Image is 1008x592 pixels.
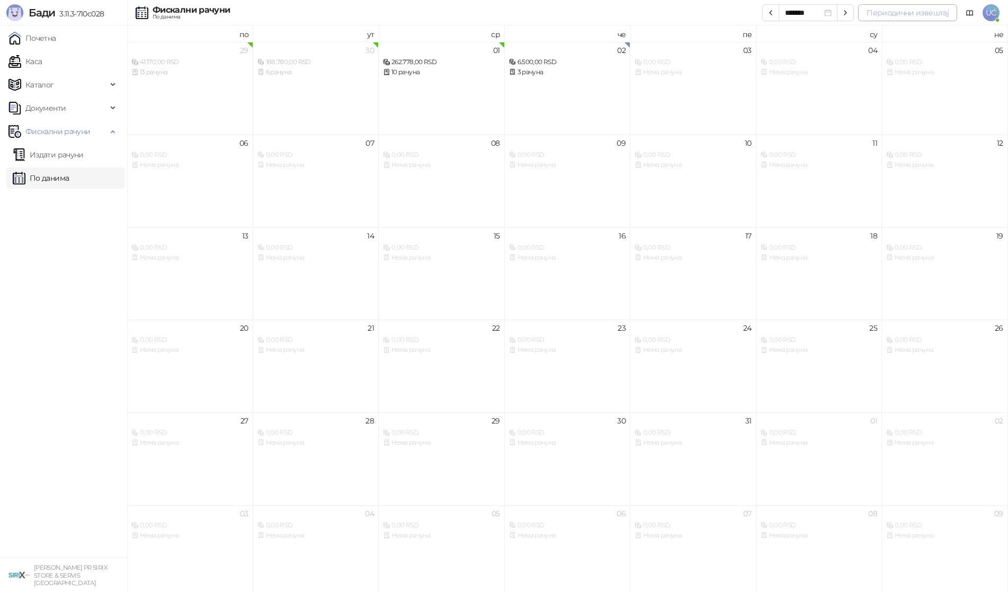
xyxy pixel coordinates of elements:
[509,531,626,541] div: Нема рачуна
[761,253,878,263] div: Нема рачуна
[505,412,631,505] td: 2025-10-30
[25,74,54,95] span: Каталог
[240,324,248,332] div: 20
[29,6,55,19] span: Бади
[257,520,374,531] div: 0,00 RSD
[383,253,500,263] div: Нема рачуна
[635,150,752,160] div: 0,00 RSD
[509,67,626,77] div: 3 рачуна
[745,232,752,240] div: 17
[745,417,752,425] div: 31
[493,47,500,54] div: 01
[383,428,500,438] div: 0,00 RSD
[743,47,752,54] div: 03
[995,47,1003,54] div: 05
[882,25,1008,42] th: не
[756,42,882,135] td: 2025-10-04
[886,57,1003,67] div: 0,00 RSD
[379,135,505,227] td: 2025-10-08
[253,412,379,505] td: 2025-10-28
[505,227,631,320] td: 2025-10-16
[630,135,756,227] td: 2025-10-10
[367,232,374,240] div: 14
[257,253,374,263] div: Нема рачуна
[761,160,878,170] div: Нема рачуна
[365,417,374,425] div: 28
[131,438,248,448] div: Нема рачуна
[127,227,253,320] td: 2025-10-13
[761,520,878,531] div: 0,00 RSD
[257,57,374,67] div: 188.780,00 RSD
[886,243,1003,253] div: 0,00 RSD
[994,510,1003,517] div: 09
[509,243,626,253] div: 0,00 RSD
[868,47,877,54] div: 04
[253,320,379,412] td: 2025-10-21
[509,428,626,438] div: 0,00 RSD
[383,150,500,160] div: 0,00 RSD
[25,98,66,119] span: Документи
[509,520,626,531] div: 0,00 RSD
[886,67,1003,77] div: Нема рачуна
[761,150,878,160] div: 0,00 RSD
[886,520,1003,531] div: 0,00 RSD
[131,150,248,160] div: 0,00 RSD
[995,324,1003,332] div: 26
[869,324,877,332] div: 25
[131,243,248,253] div: 0,00 RSD
[131,335,248,345] div: 0,00 RSD
[240,510,248,517] div: 03
[131,428,248,438] div: 0,00 RSD
[379,25,505,42] th: ср
[505,42,631,135] td: 2025-10-02
[13,167,69,189] a: По данима
[253,25,379,42] th: ут
[127,25,253,42] th: по
[509,150,626,160] div: 0,00 RSD
[257,531,374,541] div: Нема рачуна
[257,335,374,345] div: 0,00 RSD
[365,139,374,147] div: 07
[131,520,248,531] div: 0,00 RSD
[756,412,882,505] td: 2025-11-01
[383,345,500,355] div: Нема рачуна
[257,438,374,448] div: Нема рачуна
[153,14,230,20] div: По данима
[383,335,500,345] div: 0,00 RSD
[257,67,374,77] div: 6 рачуна
[745,139,752,147] div: 10
[617,510,626,517] div: 06
[127,320,253,412] td: 2025-10-20
[257,243,374,253] div: 0,00 RSD
[635,57,752,67] div: 0,00 RSD
[8,51,42,72] a: Каса
[756,320,882,412] td: 2025-10-25
[630,25,756,42] th: пе
[509,57,626,67] div: 6.500,00 RSD
[131,67,248,77] div: 13 рачуна
[756,135,882,227] td: 2025-10-11
[239,139,248,147] div: 06
[870,232,877,240] div: 18
[761,345,878,355] div: Нема рачуна
[383,531,500,541] div: Нема рачуна
[131,160,248,170] div: Нема рачуна
[882,412,1008,505] td: 2025-11-02
[494,232,500,240] div: 15
[756,25,882,42] th: су
[8,28,56,49] a: Почетна
[635,428,752,438] div: 0,00 RSD
[617,47,626,54] div: 02
[383,520,500,531] div: 0,00 RSD
[131,345,248,355] div: Нема рачуна
[997,139,1003,147] div: 12
[379,227,505,320] td: 2025-10-15
[630,227,756,320] td: 2025-10-17
[509,160,626,170] div: Нема рачуна
[761,243,878,253] div: 0,00 RSD
[379,412,505,505] td: 2025-10-29
[635,335,752,345] div: 0,00 RSD
[882,227,1008,320] td: 2025-10-19
[131,57,248,67] div: 41.170,00 RSD
[886,253,1003,263] div: Нема рачуна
